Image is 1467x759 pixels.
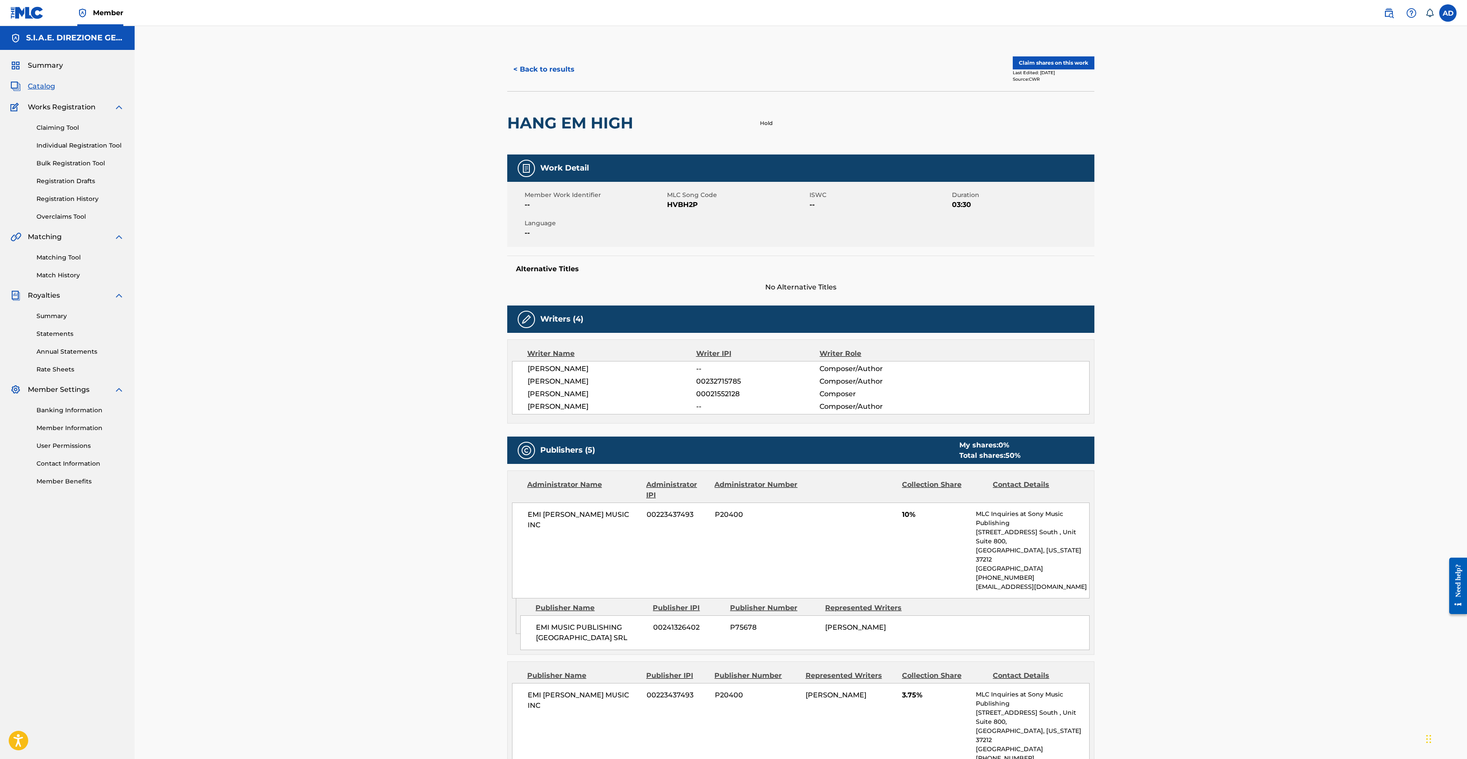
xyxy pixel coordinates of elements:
[525,219,665,228] span: Language
[114,384,124,395] img: expand
[902,690,969,700] span: 3.75%
[696,364,819,374] span: --
[993,480,1077,500] div: Contact Details
[36,141,124,150] a: Individual Registration Tool
[10,60,21,71] img: Summary
[525,200,665,210] span: --
[114,102,124,112] img: expand
[653,622,724,633] span: 00241326402
[993,670,1077,681] div: Contact Details
[646,670,708,681] div: Publisher IPI
[952,200,1092,210] span: 03:30
[696,376,819,387] span: 00232715785
[36,194,124,204] a: Registration History
[952,191,1092,200] span: Duration
[36,123,124,132] a: Claiming Tool
[1426,726,1431,752] div: Trascina
[1439,4,1457,22] div: User Menu
[806,691,866,699] span: [PERSON_NAME]
[540,163,589,173] h5: Work Detail
[36,406,124,415] a: Banking Information
[819,364,932,374] span: Composer/Author
[10,33,21,43] img: Accounts
[36,424,124,433] a: Member Information
[1013,56,1094,69] button: Claim shares on this work
[825,623,886,631] span: [PERSON_NAME]
[667,200,807,210] span: HVBH2P
[976,528,1089,546] p: [STREET_ADDRESS] South , Unit Suite 800,
[10,232,21,242] img: Matching
[976,564,1089,573] p: [GEOGRAPHIC_DATA]
[36,177,124,186] a: Registration Drafts
[976,509,1089,528] p: MLC Inquiries at Sony Music Publishing
[976,690,1089,708] p: MLC Inquiries at Sony Music Publishing
[525,191,665,200] span: Member Work Identifier
[528,401,696,412] span: [PERSON_NAME]
[540,445,595,455] h5: Publishers (5)
[1425,9,1434,17] div: Notifications
[1403,4,1420,22] div: Help
[647,509,708,520] span: 00223437493
[28,290,60,301] span: Royalties
[527,480,640,500] div: Administrator Name
[10,81,55,92] a: CatalogCatalog
[507,59,581,80] button: < Back to results
[715,690,799,700] span: P20400
[646,480,708,500] div: Administrator IPI
[536,622,647,643] span: EMI MUSIC PUBLISHING [GEOGRAPHIC_DATA] SRL
[36,329,124,338] a: Statements
[36,271,124,280] a: Match History
[28,384,89,395] span: Member Settings
[1013,76,1094,82] div: Source: CWR
[1443,551,1467,621] iframe: Resource Center
[653,603,724,613] div: Publisher IPI
[1380,4,1398,22] a: Public Search
[819,401,932,412] span: Composer/Author
[10,290,21,301] img: Royalties
[507,113,638,133] h2: HANG EM HIGH
[521,163,532,174] img: Work Detail
[28,232,62,242] span: Matching
[976,708,1089,726] p: [STREET_ADDRESS] South , Unit Suite 800,
[528,389,696,399] span: [PERSON_NAME]
[976,582,1089,591] p: [EMAIL_ADDRESS][DOMAIN_NAME]
[114,290,124,301] img: expand
[902,509,969,520] span: 10%
[528,376,696,387] span: [PERSON_NAME]
[10,81,21,92] img: Catalog
[976,546,1089,564] p: [GEOGRAPHIC_DATA], [US_STATE] 37212
[36,459,124,468] a: Contact Information
[976,726,1089,745] p: [GEOGRAPHIC_DATA], [US_STATE] 37212
[540,314,583,324] h5: Writers (4)
[527,348,696,359] div: Writer Name
[809,200,950,210] span: --
[647,690,708,700] span: 00223437493
[959,450,1021,461] div: Total shares:
[1013,69,1094,76] div: Last Edited: [DATE]
[516,265,1086,273] h5: Alternative Titles
[10,7,44,19] img: MLC Logo
[998,441,1009,449] span: 0 %
[528,690,640,711] span: EMI [PERSON_NAME] MUSIC INC
[902,480,986,500] div: Collection Share
[36,365,124,374] a: Rate Sheets
[760,119,773,127] p: Hold
[36,477,124,486] a: Member Benefits
[902,670,986,681] div: Collection Share
[959,440,1021,450] div: My shares:
[10,60,63,71] a: SummarySummary
[28,102,96,112] span: Works Registration
[36,212,124,221] a: Overclaims Tool
[696,389,819,399] span: 00021552128
[77,8,88,18] img: Top Rightsholder
[1406,8,1417,18] img: help
[976,573,1089,582] p: [PHONE_NUMBER]
[730,603,819,613] div: Publisher Number
[10,384,21,395] img: Member Settings
[36,312,124,321] a: Summary
[730,622,819,633] span: P75678
[825,603,914,613] div: Represented Writers
[93,8,123,18] span: Member
[36,253,124,262] a: Matching Tool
